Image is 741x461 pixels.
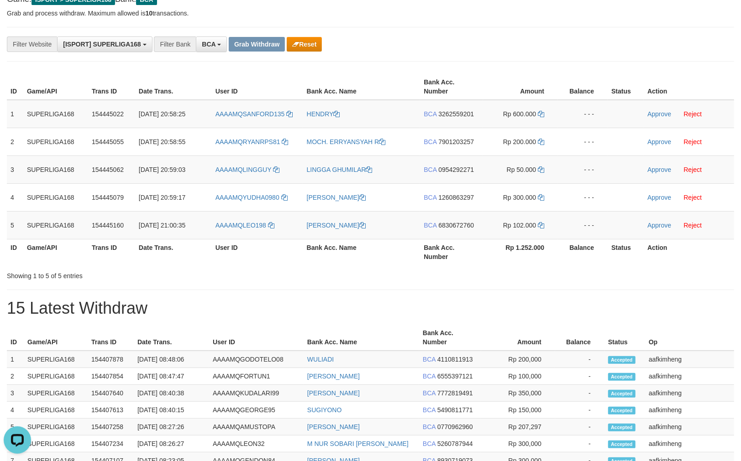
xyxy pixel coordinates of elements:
[555,368,604,385] td: -
[307,423,360,430] a: [PERSON_NAME]
[215,166,272,173] span: AAAAMQLINGGUY
[684,194,702,201] a: Reject
[7,100,23,128] td: 1
[215,194,288,201] a: AAAAMQYUDHA0980
[645,419,734,435] td: aafkimheng
[7,211,23,239] td: 5
[7,299,734,317] h1: 15 Latest Withdraw
[481,402,555,419] td: Rp 150,000
[134,402,209,419] td: [DATE] 08:40:15
[215,138,289,145] a: AAAAMQRYANRPS81
[134,368,209,385] td: [DATE] 08:47:47
[7,128,23,155] td: 2
[483,239,558,265] th: Rp 1.252.000
[608,440,636,448] span: Accepted
[437,356,473,363] span: Copy 4110811913 to clipboard
[538,110,544,118] a: Copy 600000 to clipboard
[287,37,322,52] button: Reset
[438,166,474,173] span: Copy 0954292271 to clipboard
[647,166,671,173] a: Approve
[481,351,555,368] td: Rp 200,000
[555,385,604,402] td: -
[134,385,209,402] td: [DATE] 08:40:38
[154,36,196,52] div: Filter Bank
[88,325,134,351] th: Trans ID
[24,402,88,419] td: SUPERLIGA168
[438,138,474,145] span: Copy 7901203257 to clipboard
[212,239,303,265] th: User ID
[645,325,734,351] th: Op
[555,325,604,351] th: Balance
[23,183,88,211] td: SUPERLIGA168
[24,419,88,435] td: SUPERLIGA168
[209,351,304,368] td: AAAAMQGODOTELO08
[209,435,304,452] td: AAAAMQLEON32
[419,325,481,351] th: Bank Acc. Number
[437,389,473,397] span: Copy 7772819491 to clipboard
[420,239,483,265] th: Bank Acc. Number
[88,385,134,402] td: 154407640
[134,325,209,351] th: Date Trans.
[4,4,31,31] button: Open LiveChat chat widget
[88,435,134,452] td: 154407234
[92,110,124,118] span: 154445022
[209,368,304,385] td: AAAAMQFORTUN1
[7,183,23,211] td: 4
[437,406,473,414] span: Copy 5490811771 to clipboard
[24,351,88,368] td: SUPERLIGA168
[7,368,24,385] td: 2
[7,36,57,52] div: Filter Website
[423,373,436,380] span: BCA
[139,194,185,201] span: [DATE] 20:59:17
[647,194,671,201] a: Approve
[483,74,558,100] th: Amount
[423,423,436,430] span: BCA
[307,389,360,397] a: [PERSON_NAME]
[558,183,608,211] td: - - -
[229,37,285,52] button: Grab Withdraw
[139,110,185,118] span: [DATE] 20:58:25
[604,325,645,351] th: Status
[423,356,436,363] span: BCA
[424,110,436,118] span: BCA
[481,385,555,402] td: Rp 350,000
[212,74,303,100] th: User ID
[88,351,134,368] td: 154407878
[215,222,274,229] a: AAAAMQLEO198
[608,356,636,364] span: Accepted
[24,368,88,385] td: SUPERLIGA168
[307,406,342,414] a: SUGIYONO
[538,222,544,229] a: Copy 102000 to clipboard
[63,41,141,48] span: [ISPORT] SUPERLIGA168
[645,351,734,368] td: aafkimheng
[424,222,436,229] span: BCA
[7,268,302,280] div: Showing 1 to 5 of 5 entries
[645,385,734,402] td: aafkimheng
[558,155,608,183] td: - - -
[23,128,88,155] td: SUPERLIGA168
[438,110,474,118] span: Copy 3262559201 to clipboard
[481,325,555,351] th: Amount
[538,166,544,173] a: Copy 50000 to clipboard
[7,239,23,265] th: ID
[424,166,436,173] span: BCA
[215,166,280,173] a: AAAAMQLINGGUY
[134,351,209,368] td: [DATE] 08:48:06
[202,41,215,48] span: BCA
[135,239,212,265] th: Date Trans.
[608,373,636,381] span: Accepted
[7,155,23,183] td: 3
[647,222,671,229] a: Approve
[555,351,604,368] td: -
[139,222,185,229] span: [DATE] 21:00:35
[558,100,608,128] td: - - -
[307,138,386,145] a: MOCH. ERRYANSYAH R
[503,110,536,118] span: Rp 600.000
[215,222,266,229] span: AAAAMQLEO198
[647,138,671,145] a: Approve
[24,435,88,452] td: SUPERLIGA168
[88,74,135,100] th: Trans ID
[558,239,608,265] th: Balance
[423,440,436,447] span: BCA
[7,325,24,351] th: ID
